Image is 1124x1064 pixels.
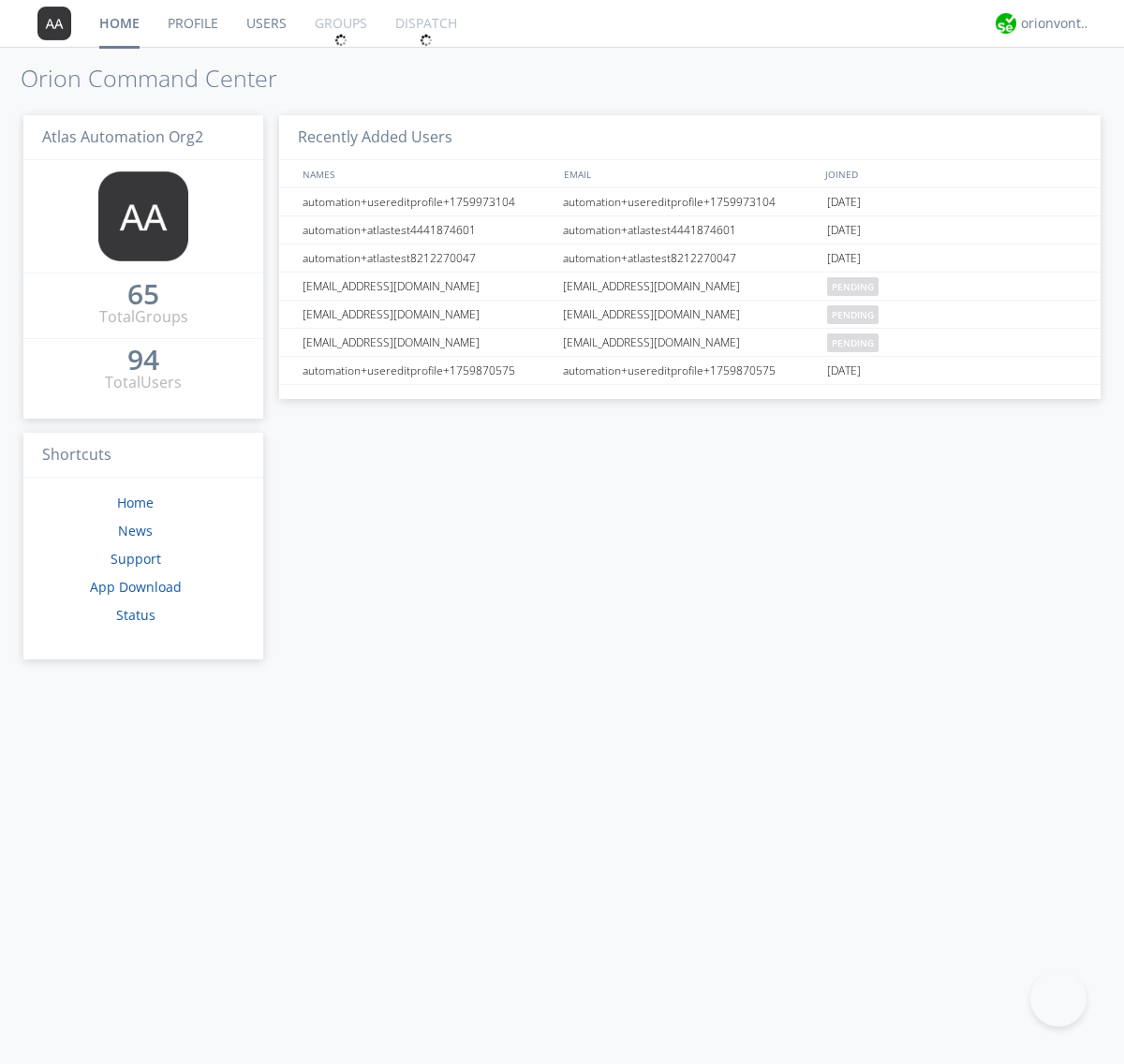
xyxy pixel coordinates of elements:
a: Support [111,550,161,568]
div: 94 [127,350,159,369]
a: [EMAIL_ADDRESS][DOMAIN_NAME][EMAIL_ADDRESS][DOMAIN_NAME]pending [279,329,1101,357]
div: Total Groups [99,306,188,328]
img: 29d36aed6fa347d5a1537e7736e6aa13 [996,13,1016,34]
a: automation+atlastest8212270047automation+atlastest8212270047[DATE] [279,244,1101,273]
a: automation+usereditprofile+1759870575automation+usereditprofile+1759870575[DATE] [279,357,1101,385]
a: automation+atlastest4441874601automation+atlastest4441874601[DATE] [279,216,1101,244]
div: 65 [127,285,159,303]
div: [EMAIL_ADDRESS][DOMAIN_NAME] [558,329,822,356]
span: pending [827,333,879,352]
span: Atlas Automation Org2 [42,126,203,147]
div: automation+usereditprofile+1759973104 [298,188,557,215]
div: JOINED [821,160,1083,187]
div: [EMAIL_ADDRESS][DOMAIN_NAME] [298,273,557,300]
span: [DATE] [827,216,861,244]
h3: Recently Added Users [279,115,1101,161]
div: automation+atlastest4441874601 [298,216,557,244]
div: [EMAIL_ADDRESS][DOMAIN_NAME] [298,301,557,328]
img: 373638.png [98,171,188,261]
iframe: Toggle Customer Support [1030,970,1087,1027]
div: [EMAIL_ADDRESS][DOMAIN_NAME] [298,329,557,356]
a: 94 [127,350,159,372]
div: [EMAIL_ADDRESS][DOMAIN_NAME] [558,301,822,328]
a: Home [117,494,154,511]
a: automation+usereditprofile+1759973104automation+usereditprofile+1759973104[DATE] [279,188,1101,216]
img: spin.svg [420,34,433,47]
span: pending [827,305,879,324]
div: automation+atlastest8212270047 [558,244,822,272]
img: spin.svg [334,34,348,47]
div: automation+atlastest4441874601 [558,216,822,244]
a: Status [116,606,155,624]
div: [EMAIL_ADDRESS][DOMAIN_NAME] [558,273,822,300]
div: NAMES [298,160,555,187]
a: [EMAIL_ADDRESS][DOMAIN_NAME][EMAIL_ADDRESS][DOMAIN_NAME]pending [279,301,1101,329]
a: News [118,522,153,539]
a: App Download [90,578,182,596]
img: 373638.png [37,7,71,40]
span: pending [827,277,879,296]
div: automation+usereditprofile+1759870575 [558,357,822,384]
span: [DATE] [827,357,861,385]
h3: Shortcuts [23,433,263,479]
div: Total Users [105,372,182,393]
a: [EMAIL_ADDRESS][DOMAIN_NAME][EMAIL_ADDRESS][DOMAIN_NAME]pending [279,273,1101,301]
div: automation+atlastest8212270047 [298,244,557,272]
div: EMAIL [559,160,821,187]
div: automation+usereditprofile+1759973104 [558,188,822,215]
div: automation+usereditprofile+1759870575 [298,357,557,384]
a: 65 [127,285,159,306]
span: [DATE] [827,188,861,216]
span: [DATE] [827,244,861,273]
div: orionvontas+atlas+automation+org2 [1021,14,1091,33]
